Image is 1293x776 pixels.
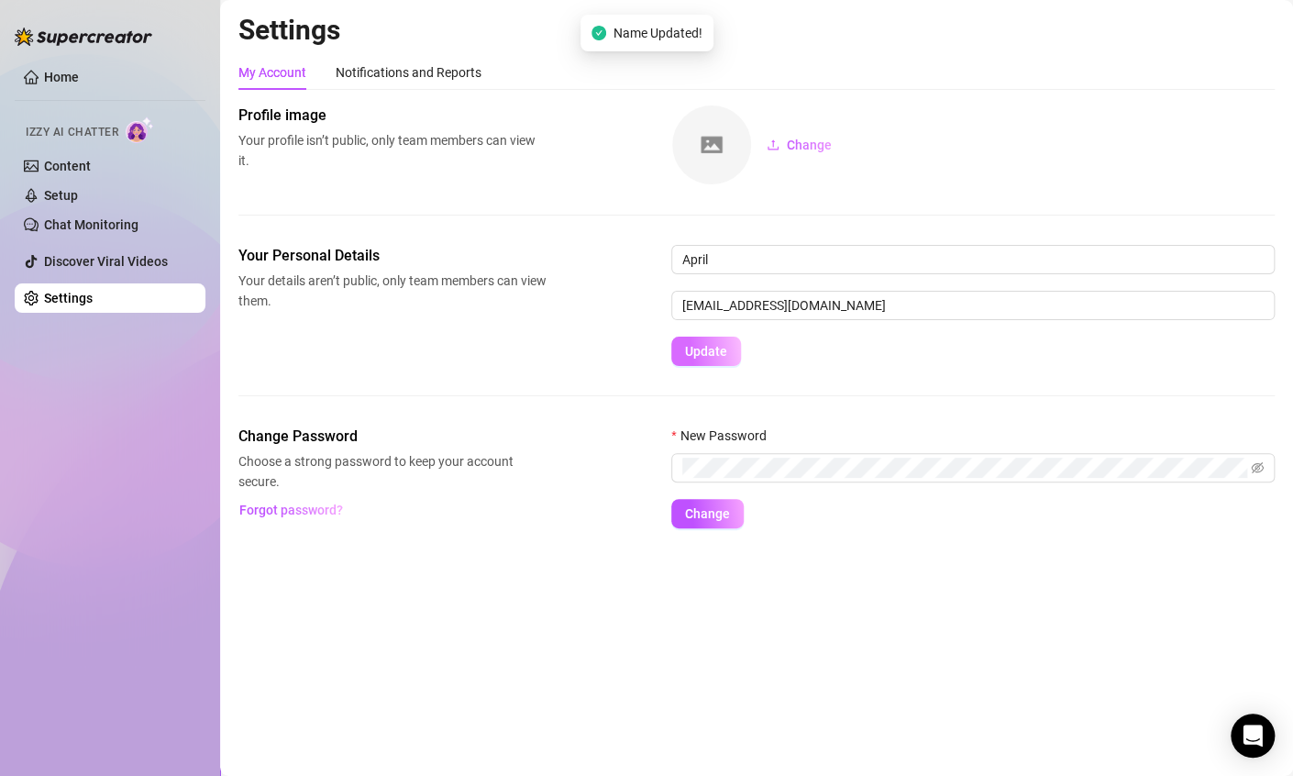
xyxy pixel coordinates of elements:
h2: Settings [238,13,1275,48]
span: check-circle [591,26,606,40]
div: My Account [238,62,306,83]
input: Enter new email [671,291,1275,320]
img: square-placeholder.png [672,105,751,184]
label: New Password [671,426,778,446]
a: Home [44,70,79,84]
a: Content [44,159,91,173]
span: Name Updated! [613,23,702,43]
span: Change Password [238,426,547,448]
button: Update [671,337,741,366]
button: Forgot password? [238,495,343,525]
span: Your details aren’t public, only team members can view them. [238,271,547,311]
a: Settings [44,291,93,305]
div: Notifications and Reports [336,62,481,83]
input: New Password [682,458,1247,478]
span: Change [685,506,730,521]
img: logo-BBDzfeDw.svg [15,28,152,46]
input: Enter name [671,245,1275,274]
span: Change [787,138,832,152]
a: Discover Viral Videos [44,254,168,269]
span: Your Personal Details [238,245,547,267]
span: Izzy AI Chatter [26,124,118,141]
span: eye-invisible [1251,461,1264,474]
button: Change [752,130,846,160]
span: Forgot password? [239,503,343,517]
span: upload [767,139,779,151]
a: Chat Monitoring [44,217,138,232]
div: Open Intercom Messenger [1231,714,1275,758]
span: Profile image [238,105,547,127]
span: Update [685,344,727,359]
a: Setup [44,188,78,203]
span: Your profile isn’t public, only team members can view it. [238,130,547,171]
button: Change [671,499,744,528]
span: Choose a strong password to keep your account secure. [238,451,547,492]
img: AI Chatter [126,116,154,143]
